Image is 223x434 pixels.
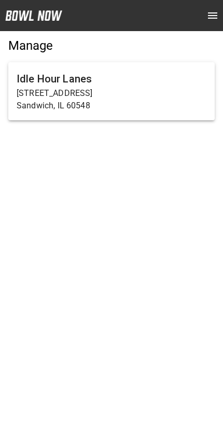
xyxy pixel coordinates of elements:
p: Sandwich, IL 60548 [17,100,206,112]
p: [STREET_ADDRESS] [17,87,206,100]
img: logo [5,10,62,21]
h5: Manage [8,37,215,54]
h6: Idle Hour Lanes [17,71,206,87]
button: open drawer [202,5,223,26]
